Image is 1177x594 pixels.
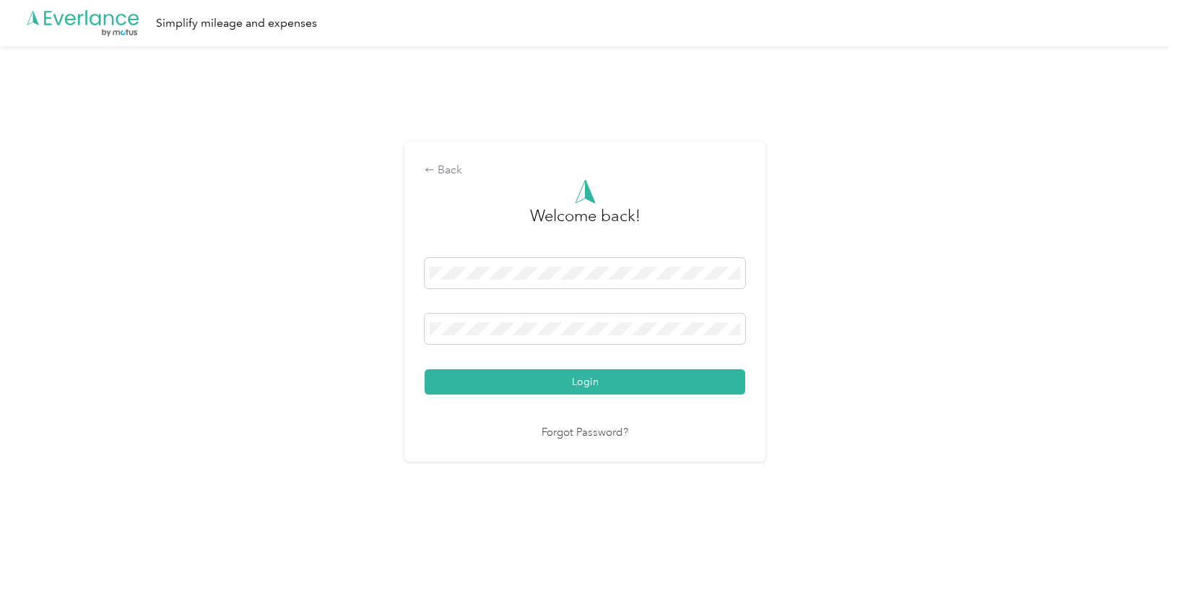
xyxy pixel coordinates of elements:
div: Back [425,162,745,179]
iframe: Everlance-gr Chat Button Frame [1096,513,1177,594]
h3: greeting [530,204,640,243]
a: Forgot Password? [542,425,628,442]
button: Login [425,369,745,395]
div: Simplify mileage and expenses [156,14,317,33]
